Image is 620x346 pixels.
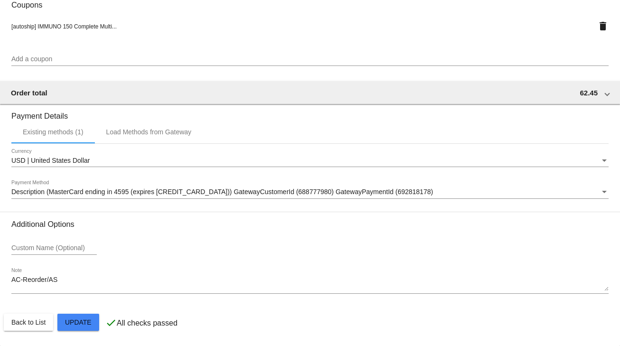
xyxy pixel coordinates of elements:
[11,188,609,196] mat-select: Payment Method
[11,56,609,63] input: Add a coupon
[11,188,433,196] span: Description (MasterCard ending in 4595 (expires [CREDIT_CARD_DATA])) GatewayCustomerId (688777980...
[580,89,598,97] span: 62.45
[23,128,83,136] div: Existing methods (1)
[117,319,177,327] p: All checks passed
[11,89,47,97] span: Order total
[4,314,53,331] button: Back to List
[597,20,609,32] mat-icon: delete
[65,318,92,326] span: Update
[106,128,192,136] div: Load Methods from Gateway
[11,318,46,326] span: Back to List
[11,104,609,121] h3: Payment Details
[11,244,97,252] input: Custom Name (Optional)
[11,220,609,229] h3: Additional Options
[105,317,117,328] mat-icon: check
[57,314,99,331] button: Update
[11,157,90,164] span: USD | United States Dollar
[11,157,609,165] mat-select: Currency
[11,23,117,30] span: [autoship] IMMUNO 150 Complete Multi...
